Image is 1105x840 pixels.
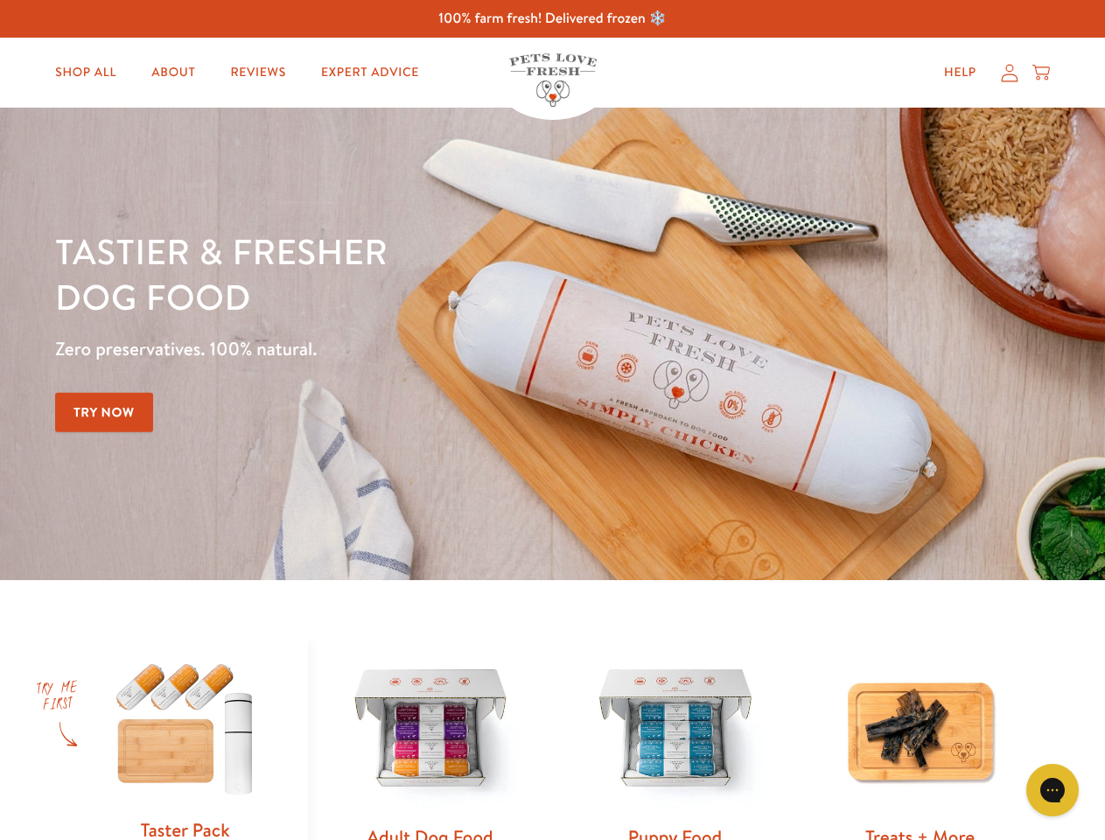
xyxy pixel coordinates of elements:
[216,55,299,90] a: Reviews
[55,228,718,319] h1: Tastier & fresher dog food
[41,55,130,90] a: Shop All
[55,333,718,365] p: Zero preservatives. 100% natural.
[55,393,153,432] a: Try Now
[1018,758,1088,822] iframe: Gorgias live chat messenger
[137,55,209,90] a: About
[307,55,433,90] a: Expert Advice
[509,53,597,107] img: Pets Love Fresh
[930,55,990,90] a: Help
